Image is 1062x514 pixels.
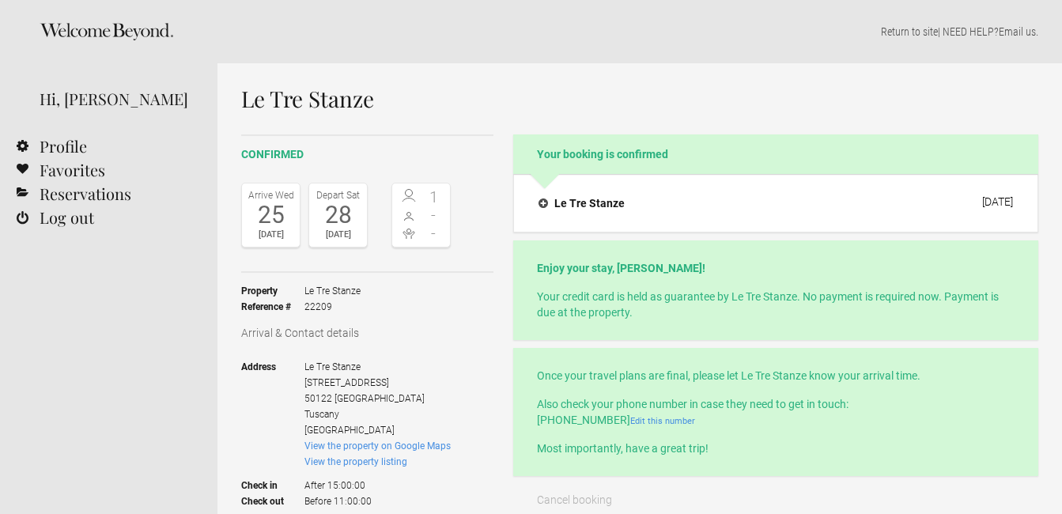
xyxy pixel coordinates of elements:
div: [DATE] [313,227,363,243]
div: Depart Sat [313,187,363,203]
span: 1 [421,189,447,205]
div: 25 [246,203,296,227]
div: [DATE] [982,195,1013,208]
div: [DATE] [246,227,296,243]
h1: Le Tre Stanze [241,87,1038,111]
strong: Enjoy your stay, [PERSON_NAME]! [537,262,705,274]
div: Hi, [PERSON_NAME] [40,87,194,111]
span: - [421,207,447,223]
h3: Arrival & Contact details [241,325,493,341]
span: Before 11:00:00 [304,493,451,509]
span: 50122 [304,393,332,404]
strong: Check in [241,470,304,493]
a: Email us [999,25,1036,38]
div: 28 [313,203,363,227]
h4: Le Tre Stanze [539,195,625,211]
span: [GEOGRAPHIC_DATA] [304,425,395,436]
span: [STREET_ADDRESS] [304,377,389,388]
span: [GEOGRAPHIC_DATA] [334,393,425,404]
span: Cancel booking [537,493,612,506]
p: Also check your phone number in case they need to get in touch: [PHONE_NUMBER] [537,396,1015,428]
div: Arrive Wed [246,187,296,203]
p: Most importantly, have a great trip! [537,440,1015,456]
strong: Check out [241,493,304,509]
span: 22209 [304,299,361,315]
span: Tuscany [304,409,339,420]
button: Le Tre Stanze [DATE] [526,187,1026,220]
a: View the property on Google Maps [304,440,451,452]
p: | NEED HELP? . [241,24,1038,40]
span: Le Tre Stanze [304,361,361,372]
strong: Address [241,359,304,438]
strong: Reference # [241,299,304,315]
span: Le Tre Stanze [304,283,361,299]
a: Edit this number [630,416,695,426]
span: After 15:00:00 [304,470,451,493]
p: Your credit card is held as guarantee by Le Tre Stanze. No payment is required now. Payment is du... [537,289,1015,320]
span: - [421,225,447,241]
h2: confirmed [241,146,493,163]
p: Once your travel plans are final, please let Le Tre Stanze know your arrival time. [537,368,1015,384]
a: Return to site [881,25,938,38]
a: View the property listing [304,456,407,467]
h2: Your booking is confirmed [513,134,1038,174]
strong: Property [241,283,304,299]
